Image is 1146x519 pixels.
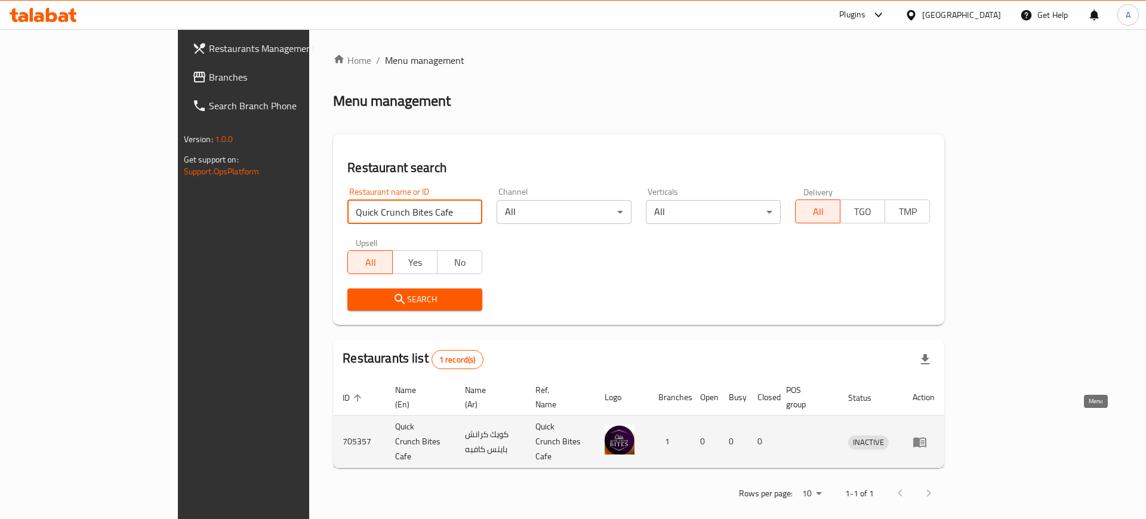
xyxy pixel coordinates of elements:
[845,486,874,501] p: 1-1 of 1
[357,292,473,307] span: Search
[183,34,369,63] a: Restaurants Management
[333,53,944,67] nav: breadcrumb
[535,383,581,411] span: Ref. Name
[848,435,889,449] span: INACTIVE
[184,131,213,147] span: Version:
[649,416,691,468] td: 1
[209,70,360,84] span: Branches
[437,250,482,274] button: No
[353,254,388,271] span: All
[1126,8,1130,22] span: A
[739,486,793,501] p: Rows per page:
[497,200,631,224] div: All
[343,391,365,405] span: ID
[442,254,478,271] span: No
[392,250,438,274] button: Yes
[398,254,433,271] span: Yes
[209,41,360,56] span: Restaurants Management
[848,391,887,405] span: Status
[432,350,483,369] div: Total records count
[526,416,596,468] td: Quick Crunch Bites Cafe
[605,425,634,454] img: Quick Crunch Bites Cafe
[595,379,649,416] th: Logo
[691,379,719,416] th: Open
[215,131,233,147] span: 1.0.0
[386,416,455,468] td: Quick Crunch Bites Cafe
[719,379,748,416] th: Busy
[347,288,482,311] button: Search
[839,8,865,22] div: Plugins
[183,91,369,120] a: Search Branch Phone
[184,164,260,179] a: Support.OpsPlatform
[347,250,393,274] button: All
[903,379,944,416] th: Action
[333,379,944,468] table: enhanced table
[184,152,239,167] span: Get support on:
[840,199,885,223] button: TGO
[691,416,719,468] td: 0
[890,203,925,220] span: TMP
[347,159,930,177] h2: Restaurant search
[343,349,483,369] h2: Restaurants list
[356,238,378,247] label: Upsell
[465,383,512,411] span: Name (Ar)
[719,416,748,468] td: 0
[800,203,836,220] span: All
[376,53,380,67] li: /
[646,200,781,224] div: All
[786,383,824,411] span: POS group
[385,53,464,67] span: Menu management
[209,99,360,113] span: Search Branch Phone
[748,379,777,416] th: Closed
[795,199,840,223] button: All
[432,354,483,366] span: 1 record(s)
[455,416,526,468] td: كويك كرانش بايتس كافيه
[911,345,939,374] div: Export file
[845,203,880,220] span: TGO
[748,416,777,468] td: 0
[395,383,441,411] span: Name (En)
[649,379,691,416] th: Branches
[885,199,930,223] button: TMP
[803,188,833,196] label: Delivery
[922,8,1001,22] div: [GEOGRAPHIC_DATA]
[183,63,369,91] a: Branches
[797,485,826,503] div: Rows per page:
[347,200,482,224] input: Search for restaurant name or ID..
[333,91,451,110] h2: Menu management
